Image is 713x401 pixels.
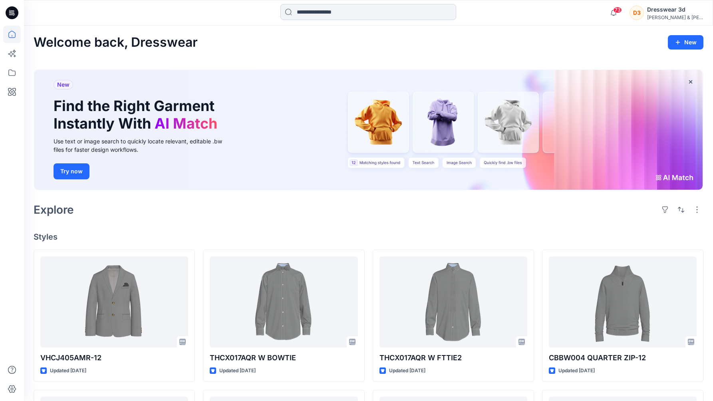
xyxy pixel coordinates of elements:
p: Updated [DATE] [558,367,595,375]
div: [PERSON_NAME] & [PERSON_NAME] [647,14,703,20]
div: Dresswear 3d [647,5,703,14]
h1: Find the Right Garment Instantly With [54,97,221,132]
h2: Explore [34,203,74,216]
a: CBBW004 QUARTER ZIP-12 [549,256,697,348]
span: 73 [613,7,622,13]
a: VHCJ405AMR-12 [40,256,188,348]
h4: Styles [34,232,703,242]
button: Try now [54,163,89,179]
h2: Welcome back, Dresswear [34,35,198,50]
p: THCX017AQR W BOWTIE [210,352,357,363]
a: THCX017AQR W BOWTIE [210,256,357,348]
p: THCX017AQR W FTTIE2 [379,352,527,363]
span: New [57,80,70,89]
p: VHCJ405AMR-12 [40,352,188,363]
div: D3 [630,6,644,20]
p: CBBW004 QUARTER ZIP-12 [549,352,697,363]
div: Use text or image search to quickly locate relevant, editable .bw files for faster design workflows. [54,137,233,154]
p: Updated [DATE] [219,367,256,375]
p: Updated [DATE] [50,367,86,375]
span: AI Match [155,115,217,132]
a: THCX017AQR W FTTIE2 [379,256,527,348]
button: New [668,35,703,50]
p: Updated [DATE] [389,367,425,375]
